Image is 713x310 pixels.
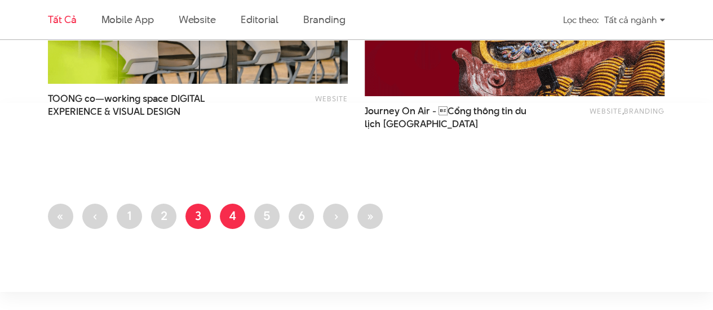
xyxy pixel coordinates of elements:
div: , [544,105,665,125]
span: » [366,207,374,224]
a: Branding [303,12,345,26]
a: Mobile app [101,12,153,26]
a: 6 [289,204,314,229]
a: Editorial [241,12,278,26]
span: TOONG co—working space DIGITAL [48,92,213,118]
span: EXPERIENCE & VISUAL DESIGN [48,105,180,118]
a: Website [179,12,216,26]
a: 1 [117,204,142,229]
a: 2 [151,204,176,229]
a: 5 [254,204,280,229]
a: 4 [220,204,245,229]
a: Tất cả [48,12,76,26]
div: Lọc theo: [563,10,599,30]
a: Branding [624,106,665,116]
div: Tất cả ngành [604,10,665,30]
a: TOONG co—working space DIGITALEXPERIENCE & VISUAL DESIGN [48,92,213,118]
a: Website [590,106,622,116]
span: Journey On Air - Cổng thông tin du [365,105,530,131]
a: Website [315,93,348,104]
span: « [57,207,64,224]
span: › [334,207,338,224]
span: lịch [GEOGRAPHIC_DATA] [365,118,479,131]
a: Journey On Air - Cổng thông tin dulịch [GEOGRAPHIC_DATA] [365,105,530,131]
span: ‹ [93,207,98,224]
